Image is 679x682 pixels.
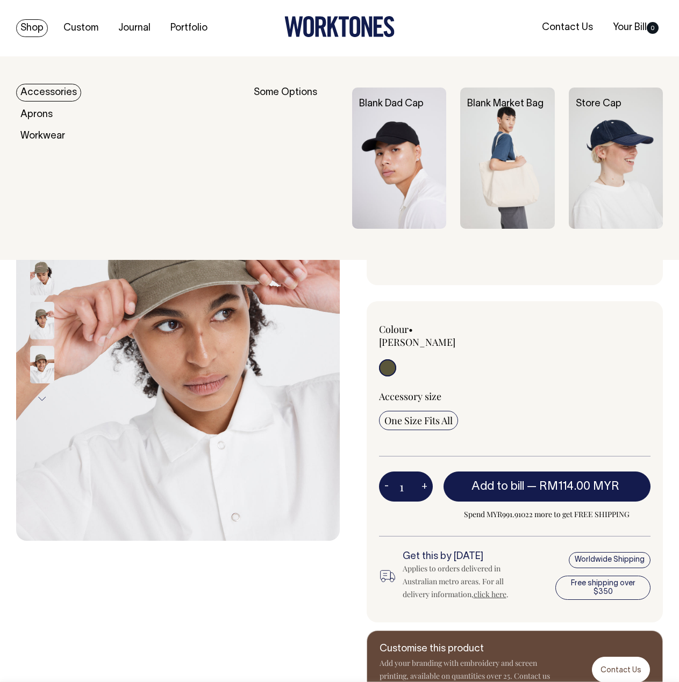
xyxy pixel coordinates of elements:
a: Journal [114,19,155,37]
a: Aprons [16,106,57,124]
input: One Size Fits All [379,411,458,430]
a: Your Bill0 [609,19,663,37]
button: Add to bill —RM114.00 MYR [444,471,651,502]
img: Store Cap [569,88,663,229]
label: [PERSON_NAME] [379,336,455,349]
div: Some Options [254,88,338,229]
a: click here [474,589,506,599]
img: Blank Dad Cap [352,88,446,229]
button: Next [34,387,50,411]
span: — [527,481,622,492]
a: Blank Dad Cap [359,99,424,108]
img: moss [30,258,54,295]
button: + [416,476,433,497]
span: 0 [647,22,659,34]
span: • [409,323,413,336]
div: Accessory size [379,390,651,403]
a: Accessories [16,84,81,101]
h6: Get this by [DATE] [403,552,527,562]
a: Portfolio [166,19,212,37]
img: moss [30,346,54,383]
img: Blank Market Bag [460,88,554,229]
button: - [379,476,394,497]
a: Custom [59,19,103,37]
div: Applies to orders delivered in Australian metro areas. For all delivery information, . [403,562,527,601]
h6: Customise this product [380,644,552,655]
span: Spend MYR991.91022 more to get FREE SHIPPING [444,508,651,521]
span: One Size Fits All [384,414,453,427]
div: Colour [379,323,488,349]
span: Add to bill [471,481,524,492]
a: Store Cap [576,99,621,108]
a: Workwear [16,127,69,145]
a: Contact Us [538,19,597,37]
img: moss [30,302,54,339]
span: RM114.00 MYR [539,481,619,492]
a: Contact Us [592,657,650,682]
a: Blank Market Bag [467,99,544,108]
a: Shop [16,19,48,37]
img: moss [16,56,340,541]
